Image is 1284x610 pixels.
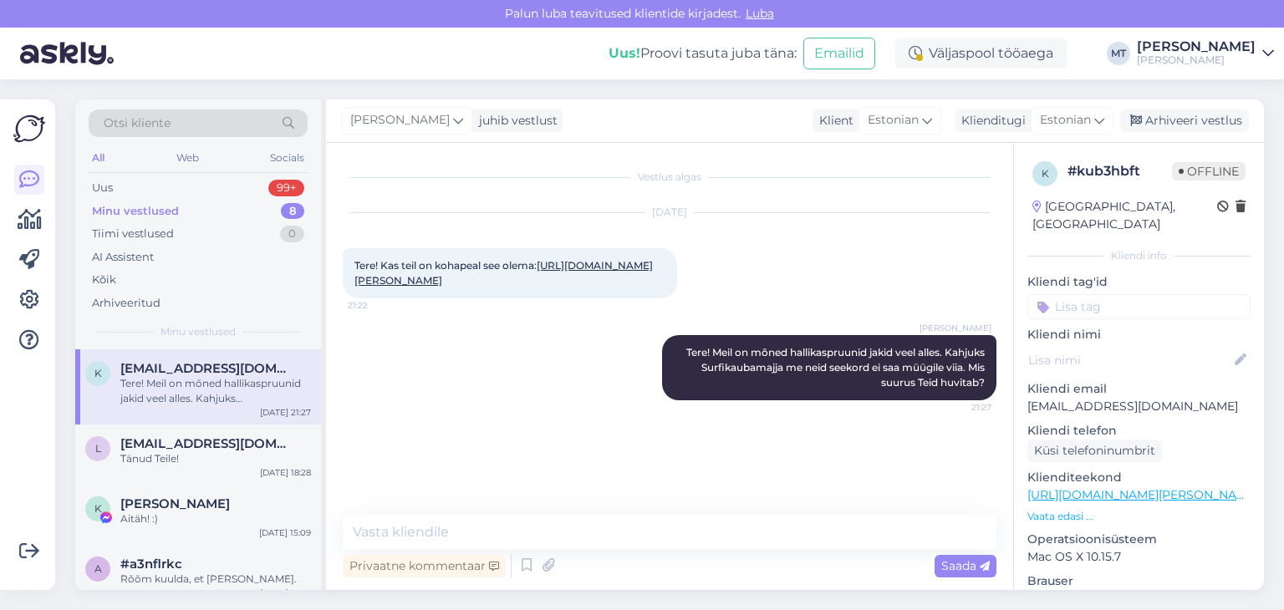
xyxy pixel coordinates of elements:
[354,259,653,287] span: Tere! Kas teil on kohapeal see olema:
[1027,380,1251,398] p: Kliendi email
[472,112,558,130] div: juhib vestlust
[92,226,174,242] div: Tiimi vestlused
[120,376,311,406] div: Tere! Meil on mõned hallikaspruunid jakid veel alles. Kahjuks Surfikaubamajja me neid seekord ei ...
[94,502,102,515] span: K
[92,203,179,220] div: Minu vestlused
[92,272,116,288] div: Kõik
[343,555,506,577] div: Privaatne kommentaar
[104,114,171,132] span: Otsi kliente
[260,466,311,479] div: [DATE] 18:28
[1027,509,1251,524] p: Vaata edasi ...
[280,226,304,242] div: 0
[92,249,154,266] div: AI Assistent
[1027,273,1251,291] p: Kliendi tag'id
[1027,422,1251,440] p: Kliendi telefon
[895,38,1067,69] div: Väljaspool tööaega
[955,112,1026,130] div: Klienditugi
[1027,440,1162,462] div: Küsi telefoninumbrit
[803,38,875,69] button: Emailid
[609,45,640,61] b: Uus!
[1027,326,1251,343] p: Kliendi nimi
[929,401,991,414] span: 21:27
[89,147,108,169] div: All
[94,367,102,379] span: k
[1027,398,1251,415] p: [EMAIL_ADDRESS][DOMAIN_NAME]
[941,558,990,573] span: Saada
[1042,167,1049,180] span: k
[1028,351,1231,369] input: Lisa nimi
[1027,531,1251,548] p: Operatsioonisüsteem
[1027,294,1251,319] input: Lisa tag
[281,203,304,220] div: 8
[1107,42,1130,65] div: MT
[350,111,450,130] span: [PERSON_NAME]
[686,346,987,389] span: Tere! Meil on mõned hallikaspruunid jakid veel alles. Kahjuks Surfikaubamajja me neid seekord ei ...
[1040,111,1091,130] span: Estonian
[120,361,294,376] span: kadribusch@gmail.com
[92,295,160,312] div: Arhiveeritud
[1032,198,1217,233] div: [GEOGRAPHIC_DATA], [GEOGRAPHIC_DATA]
[268,180,304,196] div: 99+
[1027,572,1251,590] p: Brauser
[95,442,101,455] span: l
[1067,161,1172,181] div: # kub3hbft
[120,511,311,526] div: Aitäh! :)
[1172,162,1246,180] span: Offline
[813,112,853,130] div: Klient
[1120,109,1249,132] div: Arhiveeri vestlus
[173,147,202,169] div: Web
[120,496,230,511] span: Kadri Viirand
[260,406,311,419] div: [DATE] 21:27
[1137,53,1256,67] div: [PERSON_NAME]
[1137,40,1256,53] div: [PERSON_NAME]
[1027,469,1251,486] p: Klienditeekond
[260,587,311,599] div: [DATE] 12:23
[267,147,308,169] div: Socials
[343,170,996,185] div: Vestlus algas
[1137,40,1274,67] a: [PERSON_NAME][PERSON_NAME]
[120,436,294,451] span: liin.triin@gmail.com
[343,205,996,220] div: [DATE]
[1027,548,1251,566] p: Mac OS X 10.15.7
[259,526,311,539] div: [DATE] 15:09
[120,557,182,572] span: #a3nflrkc
[120,572,311,587] div: Rõõm kuulda, et [PERSON_NAME].
[94,562,102,575] span: a
[13,113,45,145] img: Askly Logo
[160,324,236,339] span: Minu vestlused
[1027,248,1251,263] div: Kliendi info
[120,451,311,466] div: Tänud Teile!
[609,43,797,64] div: Proovi tasuta juba täna:
[1027,487,1258,502] a: [URL][DOMAIN_NAME][PERSON_NAME]
[920,322,991,334] span: [PERSON_NAME]
[741,6,779,21] span: Luba
[868,111,919,130] span: Estonian
[348,299,410,312] span: 21:22
[92,180,113,196] div: Uus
